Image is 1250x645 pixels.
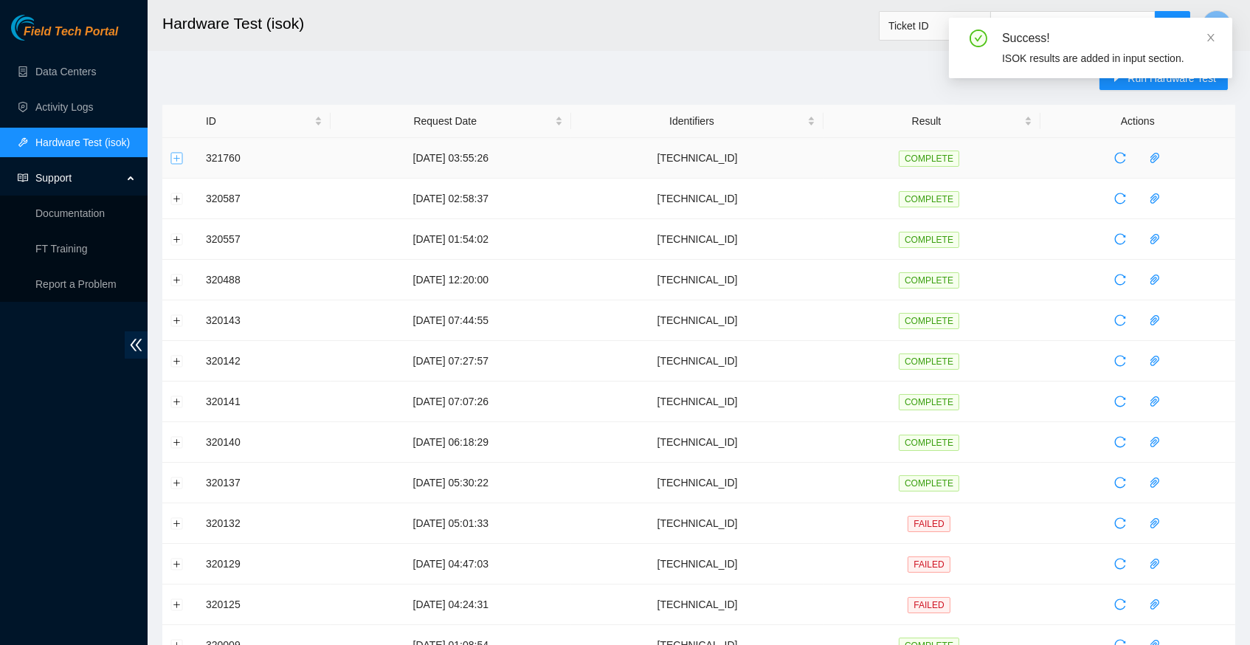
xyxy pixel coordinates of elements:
[171,193,183,204] button: Expand row
[1108,268,1132,292] button: reload
[35,269,136,299] p: Report a Problem
[1109,314,1131,326] span: reload
[171,152,183,164] button: Expand row
[1109,152,1131,164] span: reload
[198,463,331,503] td: 320137
[899,435,959,451] span: COMPLETE
[198,584,331,625] td: 320125
[1108,349,1132,373] button: reload
[1144,152,1166,164] span: paper-clip
[171,599,183,610] button: Expand row
[571,503,824,544] td: [TECHNICAL_ID]
[1143,593,1167,616] button: paper-clip
[1109,436,1131,448] span: reload
[171,355,183,367] button: Expand row
[331,503,571,544] td: [DATE] 05:01:33
[571,463,824,503] td: [TECHNICAL_ID]
[1108,471,1132,494] button: reload
[1040,105,1235,138] th: Actions
[1143,552,1167,576] button: paper-clip
[571,544,824,584] td: [TECHNICAL_ID]
[171,233,183,245] button: Expand row
[888,15,981,37] span: Ticket ID
[1144,274,1166,286] span: paper-clip
[899,353,959,370] span: COMPLETE
[1143,390,1167,413] button: paper-clip
[899,191,959,207] span: COMPLETE
[198,179,331,219] td: 320587
[1143,430,1167,454] button: paper-clip
[1206,32,1216,43] span: close
[1108,593,1132,616] button: reload
[1108,430,1132,454] button: reload
[18,173,28,183] span: read
[331,138,571,179] td: [DATE] 03:55:26
[571,138,824,179] td: [TECHNICAL_ID]
[331,341,571,382] td: [DATE] 07:27:57
[899,394,959,410] span: COMPLETE
[1109,558,1131,570] span: reload
[990,11,1156,41] input: Enter text here...
[908,556,950,573] span: FAILED
[571,179,824,219] td: [TECHNICAL_ID]
[35,101,94,113] a: Activity Logs
[1143,308,1167,332] button: paper-clip
[1108,390,1132,413] button: reload
[331,260,571,300] td: [DATE] 12:20:00
[331,382,571,422] td: [DATE] 07:07:26
[899,151,959,167] span: COMPLETE
[171,396,183,407] button: Expand row
[1109,193,1131,204] span: reload
[571,260,824,300] td: [TECHNICAL_ID]
[1143,511,1167,535] button: paper-clip
[899,475,959,491] span: COMPLETE
[1144,355,1166,367] span: paper-clip
[1143,349,1167,373] button: paper-clip
[1109,477,1131,489] span: reload
[1109,233,1131,245] span: reload
[1109,274,1131,286] span: reload
[571,341,824,382] td: [TECHNICAL_ID]
[970,30,987,47] span: check-circle
[24,25,118,39] span: Field Tech Portal
[571,422,824,463] td: [TECHNICAL_ID]
[331,300,571,341] td: [DATE] 07:44:55
[331,422,571,463] td: [DATE] 06:18:29
[171,314,183,326] button: Expand row
[331,463,571,503] td: [DATE] 05:30:22
[171,558,183,570] button: Expand row
[198,300,331,341] td: 320143
[571,219,824,260] td: [TECHNICAL_ID]
[35,243,88,255] a: FT Training
[1214,16,1220,35] span: J
[198,544,331,584] td: 320129
[1144,193,1166,204] span: paper-clip
[1144,436,1166,448] span: paper-clip
[1109,396,1131,407] span: reload
[198,260,331,300] td: 320488
[11,15,75,41] img: Akamai Technologies
[1109,355,1131,367] span: reload
[1143,227,1167,251] button: paper-clip
[331,219,571,260] td: [DATE] 01:54:02
[198,219,331,260] td: 320557
[571,584,824,625] td: [TECHNICAL_ID]
[908,597,950,613] span: FAILED
[125,331,148,359] span: double-left
[35,207,105,219] a: Documentation
[1002,50,1215,66] div: ISOK results are added in input section.
[899,313,959,329] span: COMPLETE
[198,422,331,463] td: 320140
[1144,599,1166,610] span: paper-clip
[1202,10,1232,40] button: J
[171,274,183,286] button: Expand row
[1144,477,1166,489] span: paper-clip
[1143,268,1167,292] button: paper-clip
[908,516,950,532] span: FAILED
[1109,599,1131,610] span: reload
[899,272,959,289] span: COMPLETE
[198,341,331,382] td: 320142
[198,382,331,422] td: 320141
[1108,308,1132,332] button: reload
[1108,146,1132,170] button: reload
